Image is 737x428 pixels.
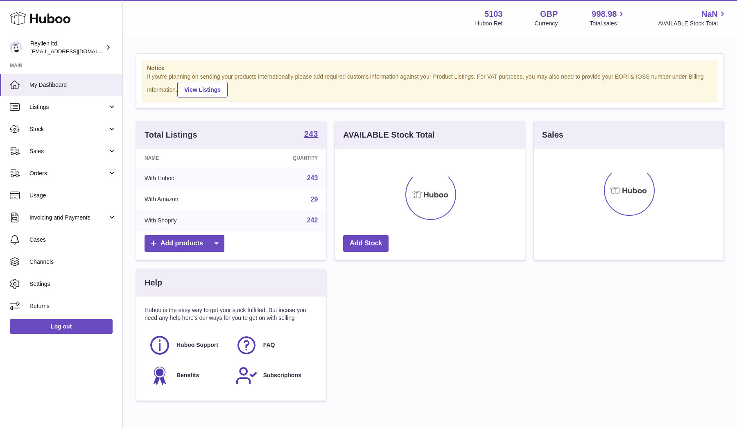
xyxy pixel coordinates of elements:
[29,170,108,177] span: Orders
[29,236,116,244] span: Cases
[311,196,318,203] a: 29
[29,280,116,288] span: Settings
[147,73,713,97] div: If you're planning on sending your products internationally please add required customs informati...
[484,9,503,20] strong: 5103
[136,168,240,189] td: With Huboo
[30,40,104,55] div: Reyllen ltd.
[235,365,314,387] a: Subscriptions
[307,174,318,181] a: 243
[10,41,22,54] img: reyllen@reyllen.com
[658,9,727,27] a: NaN AVAILABLE Stock Total
[343,129,434,140] h3: AVAILABLE Stock Total
[10,319,113,334] a: Log out
[136,189,240,210] td: With Amazon
[658,20,727,27] span: AVAILABLE Stock Total
[29,103,108,111] span: Listings
[176,341,218,349] span: Huboo Support
[475,20,503,27] div: Huboo Ref
[29,214,108,222] span: Invoicing and Payments
[304,130,318,140] a: 243
[307,217,318,224] a: 242
[145,306,318,322] p: Huboo is the easy way to get your stock fulfilled. But incase you need any help here's our ways f...
[590,20,626,27] span: Total sales
[29,147,108,155] span: Sales
[147,64,713,72] strong: Notice
[701,9,718,20] span: NaN
[263,371,301,379] span: Subscriptions
[535,20,558,27] div: Currency
[30,48,120,54] span: [EMAIL_ADDRESS][DOMAIN_NAME]
[29,125,108,133] span: Stock
[29,192,116,199] span: Usage
[304,130,318,138] strong: 243
[343,235,389,252] a: Add Stock
[263,341,275,349] span: FAQ
[149,334,227,356] a: Huboo Support
[145,129,197,140] h3: Total Listings
[177,82,228,97] a: View Listings
[240,149,326,168] th: Quantity
[540,9,558,20] strong: GBP
[149,365,227,387] a: Benefits
[145,277,162,288] h3: Help
[29,302,116,310] span: Returns
[176,371,199,379] span: Benefits
[542,129,563,140] h3: Sales
[29,81,116,89] span: My Dashboard
[136,210,240,231] td: With Shopify
[590,9,626,27] a: 998.98 Total sales
[145,235,224,252] a: Add products
[136,149,240,168] th: Name
[29,258,116,266] span: Channels
[592,9,617,20] span: 998.98
[235,334,314,356] a: FAQ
